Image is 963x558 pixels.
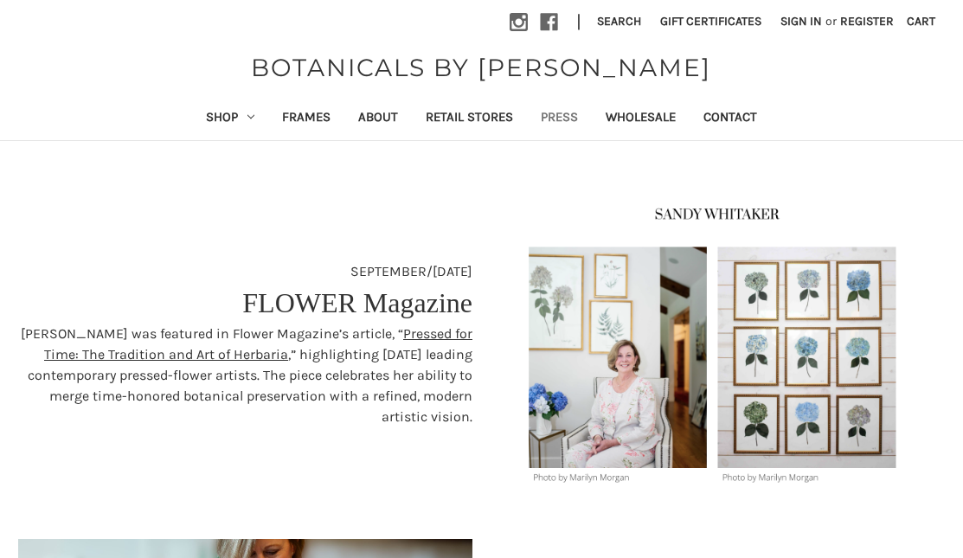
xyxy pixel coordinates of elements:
[268,98,344,140] a: Frames
[570,9,587,36] li: |
[192,98,268,140] a: Shop
[690,98,771,140] a: Contact
[592,98,690,140] a: Wholesale
[242,282,472,324] p: FLOWER Magazine
[344,98,412,140] a: About
[412,98,527,140] a: Retail Stores
[18,324,472,427] p: [PERSON_NAME] was featured in Flower Magazine’s article, “ ,” highlighting [DATE] leading contemp...
[242,49,720,86] a: BOTANICALS BY [PERSON_NAME]
[527,98,592,140] a: Press
[824,12,838,30] span: or
[907,14,935,29] span: Cart
[350,261,472,282] p: SEPTEMBER/[DATE]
